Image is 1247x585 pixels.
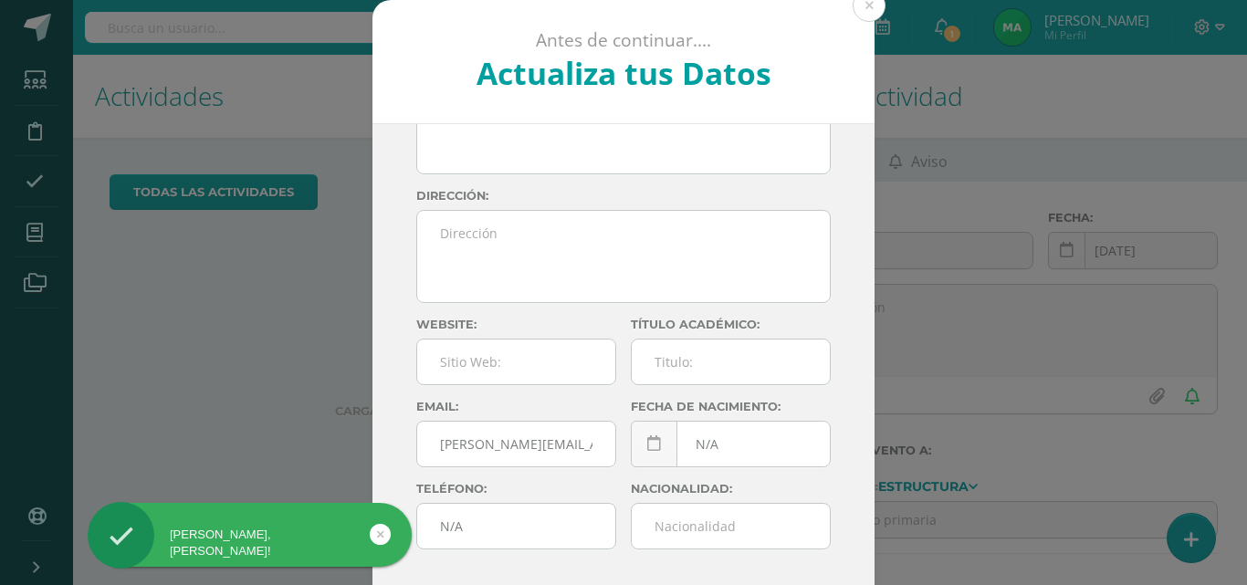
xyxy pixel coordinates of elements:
[417,422,615,466] input: Correo Electronico:
[88,527,412,559] div: [PERSON_NAME], [PERSON_NAME]!
[632,340,830,384] input: Titulo:
[631,482,831,496] label: Nacionalidad:
[422,29,826,52] p: Antes de continuar....
[417,340,615,384] input: Sitio Web:
[631,400,831,413] label: Fecha de nacimiento:
[631,318,831,331] label: Título académico:
[417,504,615,548] input: Numero de Telefono
[632,504,830,548] input: Nacionalidad
[416,482,616,496] label: Teléfono:
[422,52,826,94] h2: Actualiza tus Datos
[416,189,831,203] label: Dirección:
[416,400,616,413] label: Email:
[632,422,830,466] input: Fecha de Nacimiento:
[416,318,616,331] label: Website:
